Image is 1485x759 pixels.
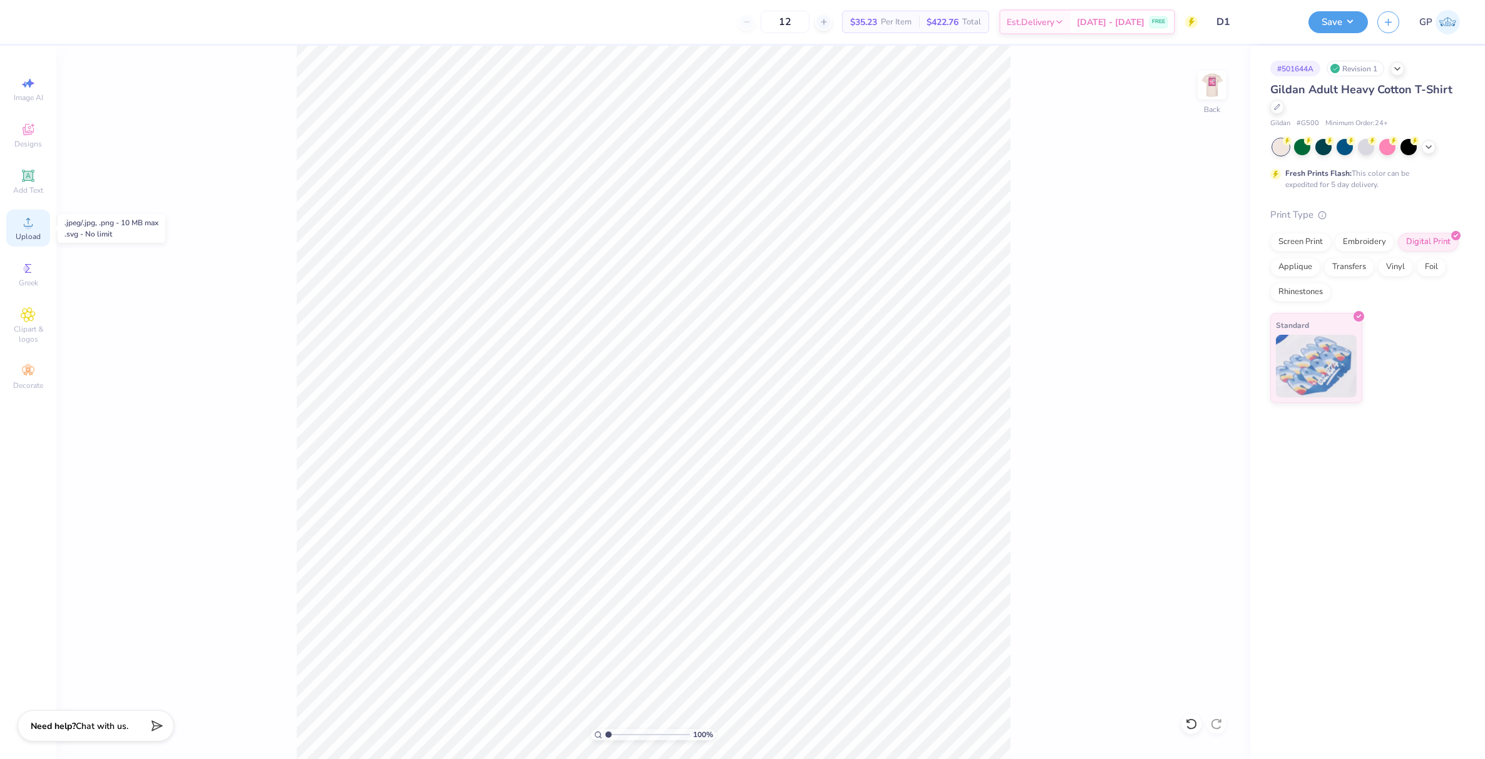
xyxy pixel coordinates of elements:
div: This color can be expedited for 5 day delivery. [1285,168,1439,190]
span: 100 % [693,729,713,740]
span: Clipart & logos [6,324,50,344]
span: Add Text [13,185,43,195]
a: GP [1419,10,1460,34]
strong: Need help? [31,720,76,732]
div: .svg - No limit [64,228,158,240]
span: $422.76 [927,16,958,29]
span: Greek [19,278,38,288]
span: Designs [14,139,42,149]
span: Total [962,16,981,29]
span: Gildan [1270,118,1290,129]
span: # G500 [1297,118,1319,129]
span: Chat with us. [76,720,128,732]
span: GP [1419,15,1432,29]
span: Est. Delivery [1007,16,1054,29]
div: Embroidery [1335,233,1394,252]
span: Upload [16,232,41,242]
div: # 501644A [1270,61,1320,76]
img: Back [1200,73,1225,98]
input: Untitled Design [1207,9,1299,34]
div: Back [1204,104,1220,115]
span: Per Item [881,16,912,29]
div: Transfers [1324,258,1374,277]
strong: Fresh Prints Flash: [1285,168,1352,178]
span: Decorate [13,380,43,390]
div: Digital Print [1398,233,1459,252]
img: Standard [1276,335,1357,397]
div: Foil [1417,258,1446,277]
span: FREE [1152,18,1165,26]
span: Standard [1276,318,1309,332]
img: Germaine Penalosa [1436,10,1460,34]
button: Save [1308,11,1368,33]
span: Minimum Order: 24 + [1325,118,1388,129]
div: Revision 1 [1327,61,1384,76]
div: Applique [1270,258,1320,277]
div: Rhinestones [1270,283,1331,302]
div: Screen Print [1270,233,1331,252]
input: – – [761,11,809,33]
div: .jpeg/.jpg, .png - 10 MB max [64,217,158,228]
div: Vinyl [1378,258,1413,277]
div: Print Type [1270,208,1460,222]
span: [DATE] - [DATE] [1077,16,1144,29]
span: Image AI [14,93,43,103]
span: $35.23 [850,16,877,29]
span: Gildan Adult Heavy Cotton T-Shirt [1270,82,1452,97]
